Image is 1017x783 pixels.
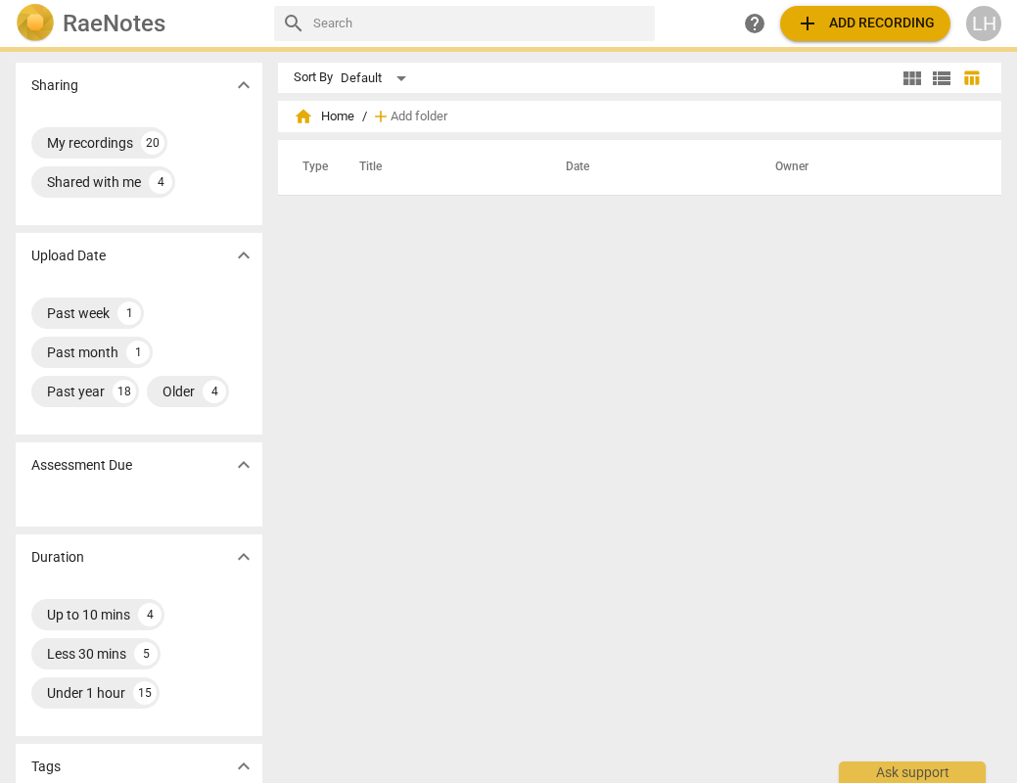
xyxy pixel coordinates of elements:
[229,450,258,480] button: Show more
[47,644,126,664] div: Less 30 mins
[47,343,118,362] div: Past month
[966,6,1001,41] button: LH
[16,4,258,43] a: LogoRaeNotes
[313,8,647,39] input: Search
[962,69,981,87] span: table_chart
[134,642,158,666] div: 5
[232,545,255,569] span: expand_more
[47,605,130,624] div: Up to 10 mins
[901,67,924,90] span: view_module
[737,6,772,41] a: Help
[47,382,105,401] div: Past year
[232,755,255,778] span: expand_more
[930,67,953,90] span: view_list
[927,64,956,93] button: List view
[229,752,258,781] button: Show more
[47,683,125,703] div: Under 1 hour
[362,110,367,124] span: /
[796,12,819,35] span: add
[282,12,305,35] span: search
[287,140,336,195] th: Type
[229,241,258,270] button: Show more
[31,547,84,568] p: Duration
[31,75,78,96] p: Sharing
[31,757,61,777] p: Tags
[956,64,986,93] button: Table view
[336,140,543,195] th: Title
[229,70,258,100] button: Show more
[141,131,164,155] div: 20
[16,4,55,43] img: Logo
[796,12,935,35] span: Add recording
[294,107,313,126] span: home
[898,64,927,93] button: Tile view
[113,380,136,403] div: 18
[294,70,333,85] div: Sort By
[149,170,172,194] div: 4
[232,244,255,267] span: expand_more
[203,380,226,403] div: 4
[47,303,110,323] div: Past week
[47,172,141,192] div: Shared with me
[138,603,162,626] div: 4
[63,10,165,37] h2: RaeNotes
[232,453,255,477] span: expand_more
[31,246,106,266] p: Upload Date
[229,542,258,572] button: Show more
[294,107,354,126] span: Home
[133,681,157,705] div: 15
[31,455,132,476] p: Assessment Due
[839,761,986,783] div: Ask support
[47,133,133,153] div: My recordings
[117,301,141,325] div: 1
[162,382,195,401] div: Older
[341,63,413,94] div: Default
[752,140,981,195] th: Owner
[780,6,950,41] button: Upload
[232,73,255,97] span: expand_more
[126,341,150,364] div: 1
[391,110,447,124] span: Add folder
[743,12,766,35] span: help
[542,140,752,195] th: Date
[371,107,391,126] span: add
